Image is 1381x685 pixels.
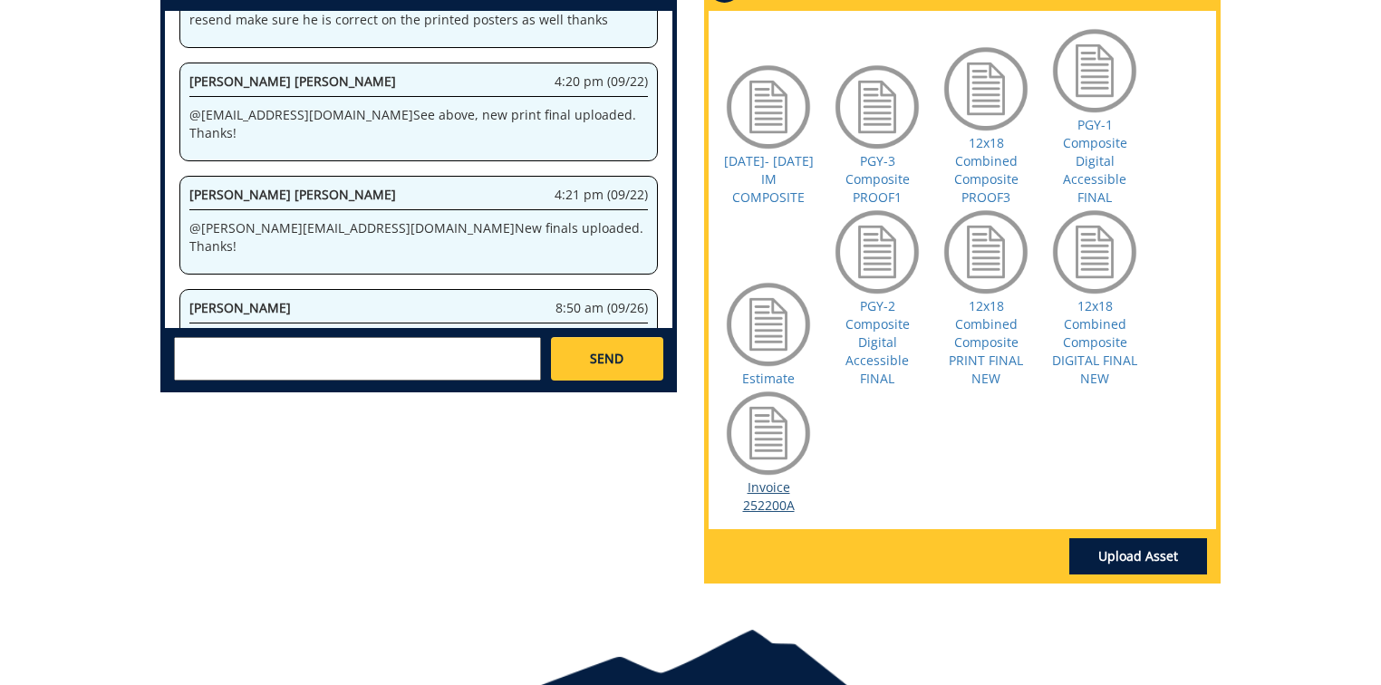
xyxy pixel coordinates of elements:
a: PGY-2 Composite Digital Accessible FINAL [845,297,910,387]
span: [PERSON_NAME] [189,299,291,316]
span: 4:20 pm (09/22) [555,72,648,91]
a: PGY-3 Composite PROOF1 [845,152,910,206]
a: Estimate [742,370,795,387]
a: [DATE]- [DATE] IM COMPOSITE [724,152,814,206]
a: Invoice 252200A [743,478,795,514]
a: 12x18 Combined Composite PRINT FINAL NEW [949,297,1023,387]
span: [PERSON_NAME] [PERSON_NAME] [189,186,396,203]
a: 12x18 Combined Composite PROOF3 [954,134,1019,206]
span: [PERSON_NAME] [PERSON_NAME] [189,72,396,90]
a: 12x18 Combined Composite DIGITAL FINAL NEW [1052,297,1137,387]
a: Upload Asset [1069,538,1207,574]
span: 8:50 am (09/26) [555,299,648,317]
a: SEND [551,337,663,381]
span: SEND [590,350,623,368]
span: 4:21 pm (09/22) [555,186,648,204]
a: PGY-1 Composite Digital Accessible FINAL [1063,116,1127,206]
p: @ [PERSON_NAME][EMAIL_ADDRESS][DOMAIN_NAME] New finals uploaded. Thanks! [189,219,648,256]
p: @ [EMAIL_ADDRESS][DOMAIN_NAME] See above, new print final uploaded. Thanks! [189,106,648,142]
textarea: messageToSend [174,337,541,381]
